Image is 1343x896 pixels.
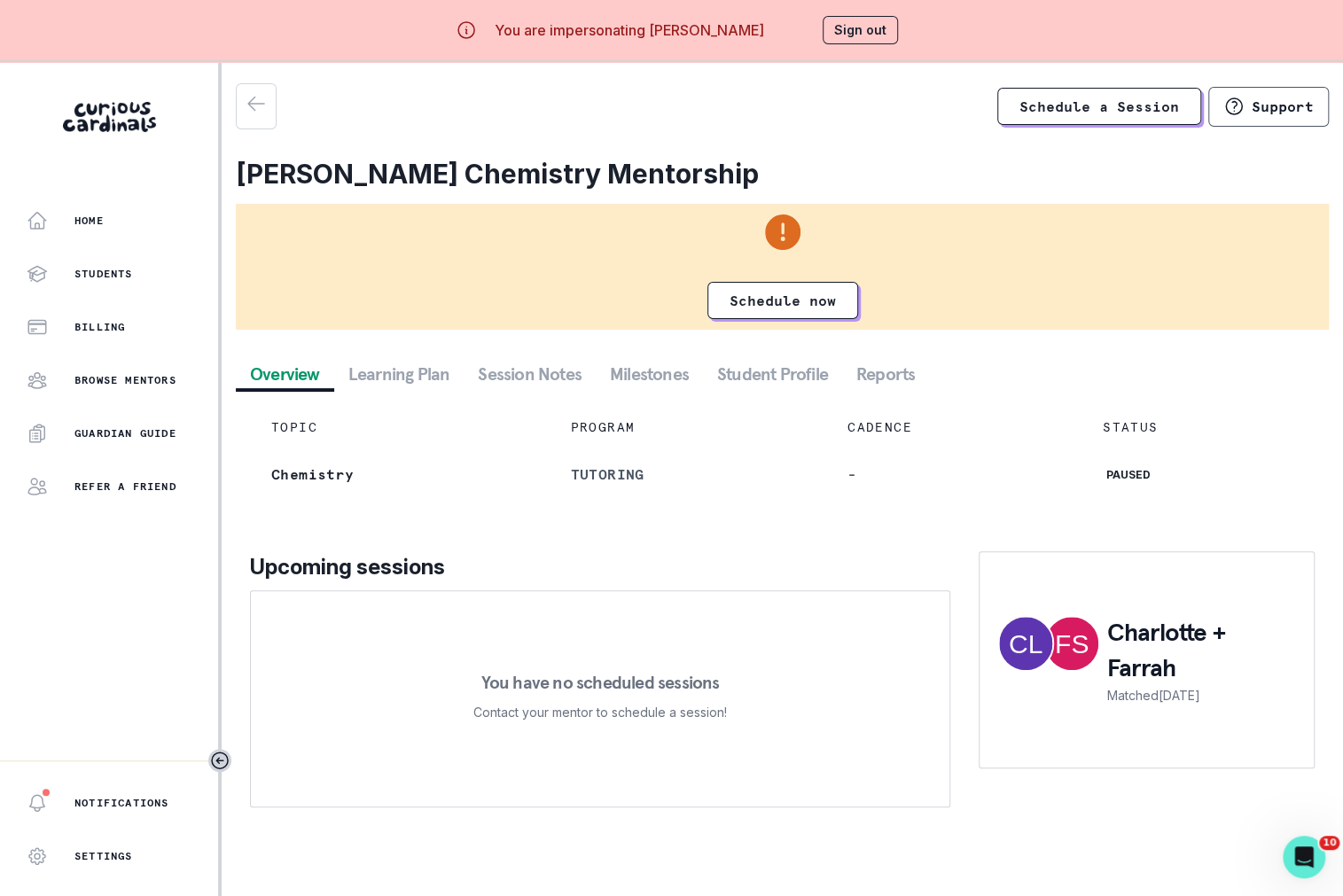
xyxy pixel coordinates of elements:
[1107,686,1296,705] p: Matched [DATE]
[1208,87,1329,127] button: Support
[236,358,334,390] button: Overview
[495,19,764,41] p: You are impersonating [PERSON_NAME]
[74,849,133,863] p: Settings
[74,214,104,228] p: Home
[464,358,596,390] button: Session Notes
[1252,97,1314,115] p: Support
[1103,466,1154,484] span: paused
[208,749,231,772] button: Toggle sidebar
[823,16,898,44] button: Sign out
[707,282,858,319] a: Schedule now
[74,796,169,810] p: Notifications
[596,358,703,390] button: Milestones
[997,88,1201,125] a: Schedule a Session
[826,450,1081,498] td: -
[1283,836,1325,878] iframe: Intercom live chat
[250,551,950,583] p: Upcoming sessions
[1107,615,1296,686] p: Charlotte + Farrah
[74,479,176,494] p: Refer a friend
[334,358,465,390] button: Learning Plan
[549,404,826,450] td: PROGRAM
[74,426,176,440] p: Guardian Guide
[1045,617,1098,670] img: Farrah Slonim
[549,450,826,498] td: tutoring
[63,102,156,132] img: Curious Cardinals Logo
[74,373,176,387] p: Browse Mentors
[1081,404,1315,450] td: STATUS
[250,450,549,498] td: Chemistry
[826,404,1081,450] td: CADENCE
[74,320,125,334] p: Billing
[74,267,133,281] p: Students
[250,404,549,450] td: TOPIC
[236,158,1329,190] h2: [PERSON_NAME] Chemistry Mentorship
[480,674,719,691] p: You have no scheduled sessions
[703,358,842,390] button: Student Profile
[473,702,727,723] p: Contact your mentor to schedule a session!
[842,358,929,390] button: Reports
[999,617,1052,670] img: Charlotte Lo
[1319,836,1339,850] span: 10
